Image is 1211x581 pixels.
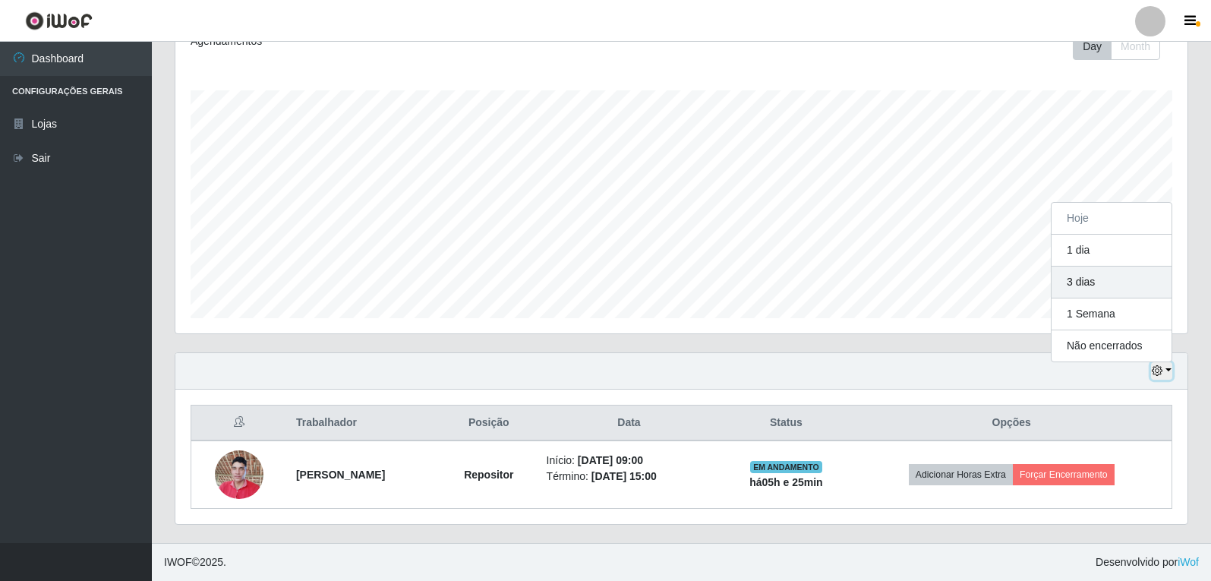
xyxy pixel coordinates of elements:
[464,469,513,481] strong: Repositor
[440,406,538,441] th: Posição
[1052,298,1172,330] button: 1 Semana
[538,406,721,441] th: Data
[1111,33,1160,60] button: Month
[1096,554,1199,570] span: Desenvolvido por
[1073,33,1160,60] div: First group
[547,469,712,485] li: Término:
[164,554,226,570] span: © 2025 .
[164,556,192,568] span: IWOF
[1178,556,1199,568] a: iWof
[1052,203,1172,235] button: Hoje
[1073,33,1172,60] div: Toolbar with button groups
[721,406,851,441] th: Status
[749,476,823,488] strong: há 05 h e 25 min
[1052,267,1172,298] button: 3 dias
[851,406,1172,441] th: Opções
[215,442,263,507] img: 1757358194836.jpeg
[1052,235,1172,267] button: 1 dia
[1013,464,1115,485] button: Forçar Encerramento
[547,453,712,469] li: Início:
[287,406,440,441] th: Trabalhador
[1052,330,1172,362] button: Não encerrados
[25,11,93,30] img: CoreUI Logo
[578,454,643,466] time: [DATE] 09:00
[1073,33,1112,60] button: Day
[591,470,657,482] time: [DATE] 15:00
[750,461,822,473] span: EM ANDAMENTO
[909,464,1013,485] button: Adicionar Horas Extra
[296,469,385,481] strong: [PERSON_NAME]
